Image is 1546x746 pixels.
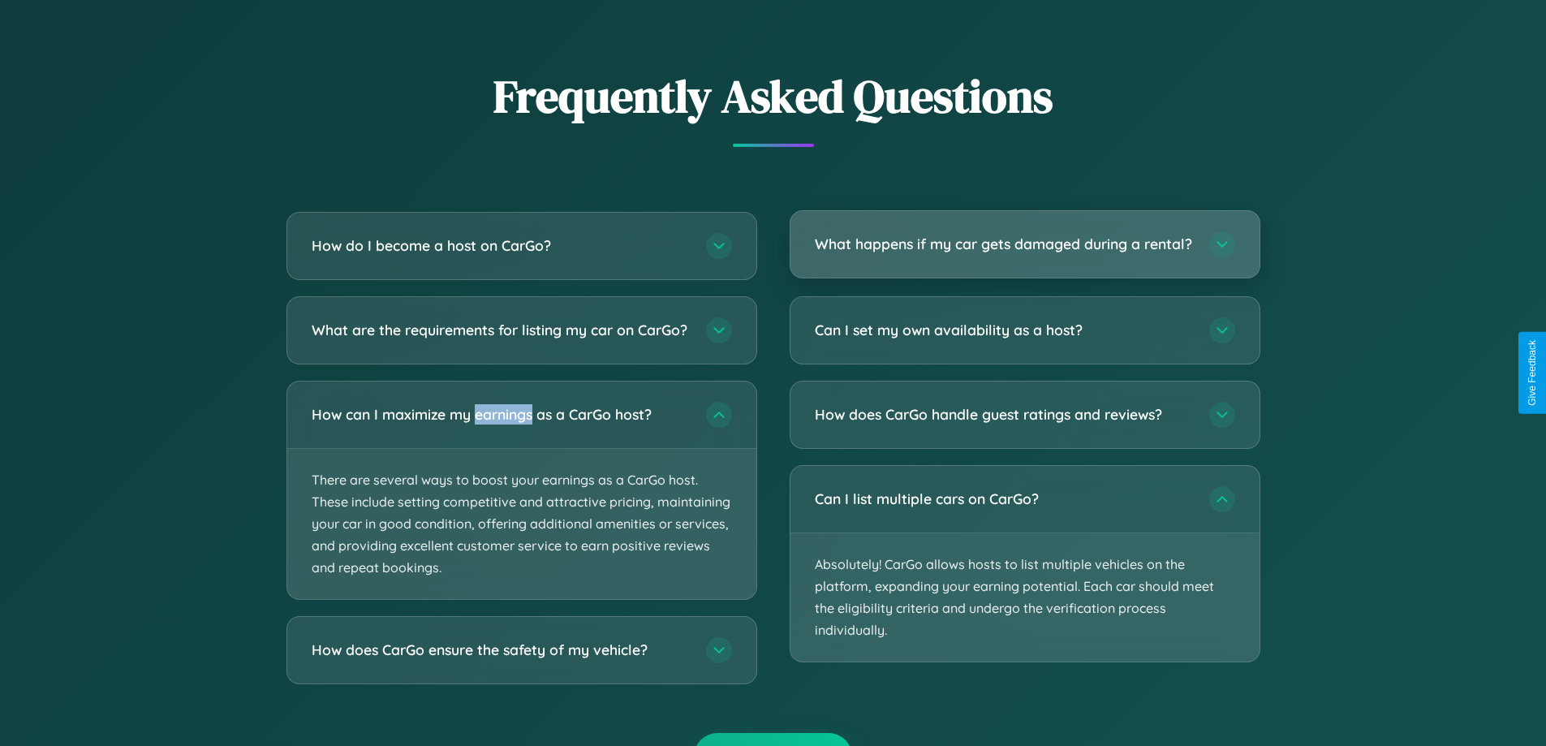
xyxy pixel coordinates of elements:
[815,320,1193,340] h3: Can I set my own availability as a host?
[815,234,1193,254] h3: What happens if my car gets damaged during a rental?
[286,65,1260,127] h2: Frequently Asked Questions
[790,533,1260,662] p: Absolutely! CarGo allows hosts to list multiple vehicles on the platform, expanding your earning ...
[815,404,1193,425] h3: How does CarGo handle guest ratings and reviews?
[312,404,690,425] h3: How can I maximize my earnings as a CarGo host?
[815,489,1193,509] h3: Can I list multiple cars on CarGo?
[312,235,690,256] h3: How do I become a host on CarGo?
[312,640,690,661] h3: How does CarGo ensure the safety of my vehicle?
[287,449,756,600] p: There are several ways to boost your earnings as a CarGo host. These include setting competitive ...
[1527,340,1538,406] div: Give Feedback
[312,320,690,340] h3: What are the requirements for listing my car on CarGo?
